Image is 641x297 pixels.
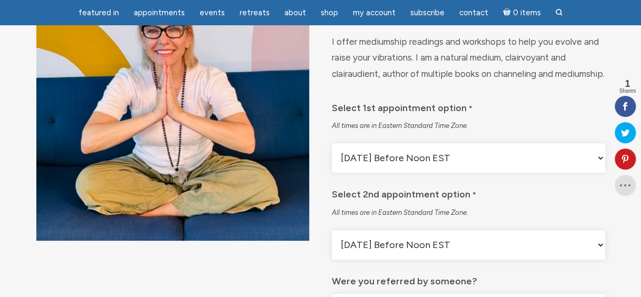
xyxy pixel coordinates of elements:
label: Were you referred by someone? [332,268,477,290]
a: Shop [314,3,344,23]
a: About [278,3,312,23]
a: Appointments [127,3,191,23]
span: My Account [353,8,396,17]
span: 1 [619,79,636,88]
span: Appointments [134,8,185,17]
a: Retreats [233,3,276,23]
a: Contact [453,3,495,23]
span: Subscribe [410,8,445,17]
span: Events [200,8,225,17]
a: Subscribe [404,3,451,23]
span: Retreats [240,8,270,17]
a: featured in [72,3,125,23]
div: All times are in Eastern Standard Time Zone. [332,208,605,217]
a: My Account [347,3,402,23]
i: Cart [503,8,513,17]
label: Select 2nd appointment option [332,181,476,204]
span: 0 items [512,9,540,17]
span: Shop [321,8,338,17]
a: Cart0 items [497,2,547,23]
span: featured in [78,8,119,17]
span: Shares [619,88,636,94]
a: Events [193,3,231,23]
label: Select 1st appointment option [332,95,472,117]
span: About [284,8,306,17]
p: I offer mediumship readings and workshops to help you evolve and raise your vibrations. I am a na... [332,34,605,82]
span: Contact [459,8,488,17]
div: All times are in Eastern Standard Time Zone. [332,121,605,131]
